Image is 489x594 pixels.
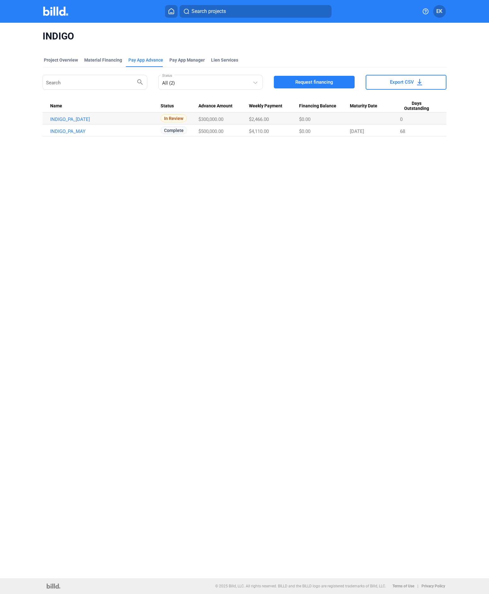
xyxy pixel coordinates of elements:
span: $4,110.00 [249,129,269,134]
span: 68 [400,129,405,134]
span: Search projects [191,8,226,15]
div: Material Financing [84,57,122,63]
span: [DATE] [350,129,364,134]
span: Weekly Payment [249,103,282,109]
div: Lien Services [211,57,238,63]
p: © 2025 Billd, LLC. All rights reserved. BILLD and the BILLD logo are registered trademarks of Bil... [215,584,386,588]
img: Billd Company Logo [43,7,68,16]
span: Advance Amount [198,103,233,109]
span: Pay App Manager [169,57,205,63]
span: $2,466.00 [249,117,269,122]
span: $300,000.00 [198,117,223,122]
a: INDIGO_PA_MAY [50,129,161,134]
span: $0.00 [299,117,310,122]
span: INDIGO [43,30,446,42]
b: Terms of Use [392,584,414,588]
div: Pay App Advance [128,57,163,63]
span: Days Outstanding [400,101,433,111]
img: logo [47,584,60,589]
span: Export CSV [390,79,414,85]
mat-icon: search [136,78,144,86]
div: Project Overview [44,57,78,63]
span: $500,000.00 [198,129,223,134]
a: INDIGO_PA_[DATE] [50,117,161,122]
p: | [417,584,418,588]
mat-select-trigger: All (2) [162,80,175,86]
b: Privacy Policy [421,584,445,588]
span: Name [50,103,62,109]
span: $0.00 [299,129,310,134]
span: Financing Balance [299,103,336,109]
span: In Review [161,114,187,122]
span: Request financing [295,79,333,85]
span: EK [436,8,442,15]
span: Complete [161,126,187,134]
span: Status [161,103,174,109]
span: Maturity Date [350,103,377,109]
span: 0 [400,117,403,122]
